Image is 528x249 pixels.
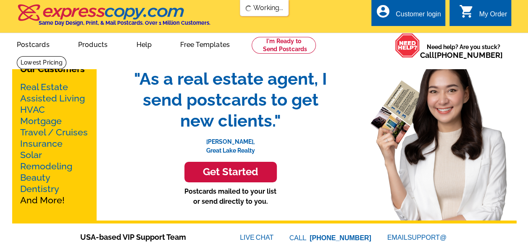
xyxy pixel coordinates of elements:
a: [PHONE_NUMBER] [434,51,503,60]
a: Get Started [126,162,336,182]
a: Free Templates [167,34,243,54]
h4: Same Day Design, Print, & Mail Postcards. Over 1 Million Customers. [39,20,210,26]
img: help [395,33,420,58]
font: LIVE [240,233,256,243]
a: Travel / Cruises [20,127,88,137]
span: Call [420,51,503,60]
div: My Order [479,10,507,22]
a: Mortgage [20,116,62,126]
a: Solar [20,150,42,160]
p: Postcards mailed to your list or send directly to you. [126,187,336,207]
a: [PHONE_NUMBER] [310,234,371,241]
i: shopping_cart [459,4,474,19]
a: HVAC [20,104,45,115]
a: Postcards [3,34,63,54]
a: Insurance [20,138,63,149]
p: And More! [20,81,88,206]
span: Need help? Are you stuck? [420,43,507,60]
a: Remodeling [20,161,72,171]
span: USA-based VIP Support Team [80,231,215,243]
a: Help [123,34,165,54]
a: Real Estate [20,82,68,92]
i: account_circle [376,4,391,19]
a: Products [65,34,121,54]
a: Same Day Design, Print, & Mail Postcards. Over 1 Million Customers. [17,10,210,26]
span: "As a real estate agent, I send postcards to get new clients." [126,68,336,131]
h3: Get Started [195,166,266,178]
a: LIVECHAT [240,234,273,241]
a: EMAILSUPPORT@ [387,234,448,241]
font: SUPPORT@ [407,233,448,243]
a: account_circle Customer login [376,9,441,20]
font: CALL [289,233,307,243]
a: Assisted Living [20,93,85,104]
img: loading... [245,5,252,12]
a: shopping_cart My Order [459,9,507,20]
a: Dentistry [20,184,59,194]
p: [PERSON_NAME], Great Lake Realty [126,131,336,155]
a: Beauty [20,172,50,183]
div: Customer login [396,10,441,22]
